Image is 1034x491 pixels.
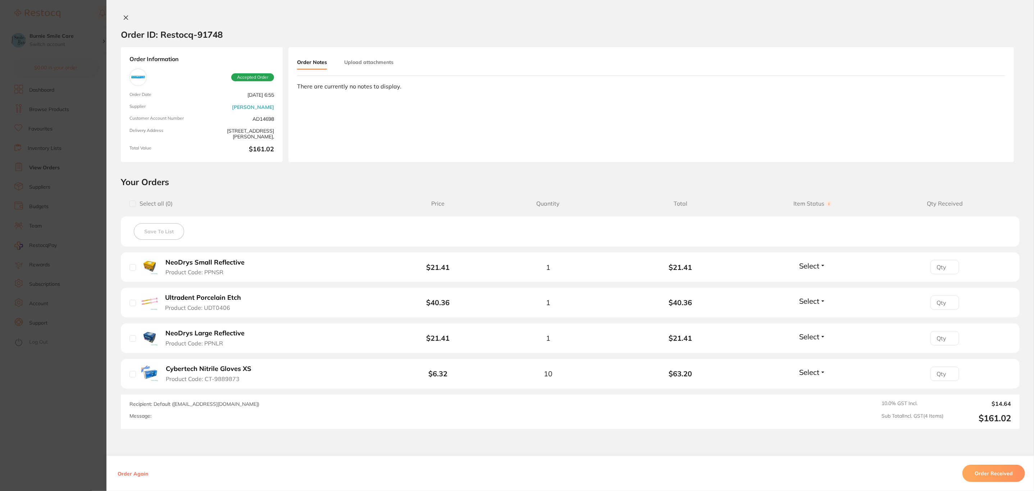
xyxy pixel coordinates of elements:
[205,128,274,140] span: [STREET_ADDRESS][PERSON_NAME],
[799,261,819,270] span: Select
[930,367,959,381] input: Qty
[949,400,1011,407] output: $14.64
[129,128,199,140] span: Delivery Address
[614,263,747,271] b: $21.41
[131,70,145,84] img: Adam Dental
[165,330,245,337] b: NeoDrys Large Reflective
[121,176,1020,187] h2: Your Orders
[930,331,959,345] input: Qty
[394,200,482,207] span: Price
[165,340,223,347] span: Product Code: PPNLR
[797,297,828,306] button: Select
[426,334,450,343] b: $21.41
[949,413,1011,423] output: $161.02
[797,332,828,341] button: Select
[129,146,199,153] span: Total Value
[205,146,274,153] b: $161.02
[962,465,1025,482] button: Order Received
[546,263,550,271] span: 1
[297,56,327,70] button: Order Notes
[165,304,230,311] span: Product Code: UDT0406
[121,29,223,40] h2: Order ID: Restocq- 91748
[136,200,173,207] span: Select all ( 0 )
[129,56,274,63] strong: Order Information
[129,104,199,110] span: Supplier
[797,368,828,377] button: Select
[546,298,550,307] span: 1
[799,297,819,306] span: Select
[882,400,943,407] span: 10.0 % GST Incl.
[166,365,251,373] b: Cybertech Nitrile Gloves XS
[614,298,747,307] b: $40.36
[164,365,260,382] button: Cybertech Nitrile Gloves XS Product Code: CT-9889873
[129,413,151,419] label: Message:
[165,259,245,266] b: NeoDrys Small Reflective
[426,263,450,272] b: $21.41
[614,334,747,342] b: $21.41
[205,92,274,98] span: [DATE] 6:55
[482,200,614,207] span: Quantity
[129,116,199,122] span: Customer Account Number
[614,200,747,207] span: Total
[426,298,450,307] b: $40.36
[428,369,447,378] b: $6.32
[141,258,158,275] img: NeoDrys Small Reflective
[231,73,274,81] span: Accepted Order
[882,413,943,423] span: Sub Total Incl. GST ( 4 Items)
[141,365,158,382] img: Cybertech Nitrile Gloves XS
[232,104,274,110] a: [PERSON_NAME]
[115,470,150,477] button: Order Again
[879,200,1011,207] span: Qty Received
[165,269,223,275] span: Product Code: PPNSR
[930,260,959,274] input: Qty
[163,294,250,311] button: Ultradent Porcelain Etch Product Code: UDT0406
[297,83,1005,90] div: There are currently no notes to display.
[344,56,393,69] button: Upload attachments
[930,295,959,310] input: Qty
[163,329,253,347] button: NeoDrys Large Reflective Product Code: PPNLR
[797,261,828,270] button: Select
[544,370,552,378] span: 10
[165,294,241,302] b: Ultradent Porcelain Etch
[747,200,879,207] span: Item Status
[799,332,819,341] span: Select
[129,92,199,98] span: Order Date
[614,370,747,378] b: $63.20
[166,376,240,382] span: Product Code: CT-9889873
[141,294,158,310] img: Ultradent Porcelain Etch
[134,223,184,240] button: Save To List
[205,116,274,122] span: AD14698
[129,401,259,407] span: Recipient: Default ( [EMAIL_ADDRESS][DOMAIN_NAME] )
[141,329,158,346] img: NeoDrys Large Reflective
[163,258,253,276] button: NeoDrys Small Reflective Product Code: PPNSR
[546,334,550,342] span: 1
[799,368,819,377] span: Select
